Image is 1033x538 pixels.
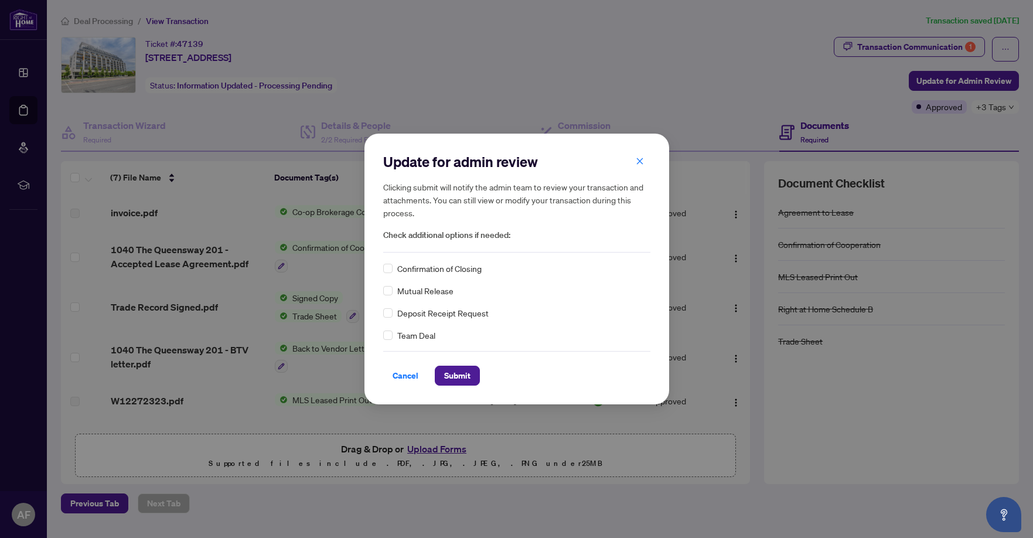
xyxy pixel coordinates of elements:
[397,307,489,319] span: Deposit Receipt Request
[397,284,454,297] span: Mutual Release
[397,329,435,342] span: Team Deal
[636,157,644,165] span: close
[986,497,1021,532] button: Open asap
[393,366,418,385] span: Cancel
[383,181,650,219] h5: Clicking submit will notify the admin team to review your transaction and attachments. You can st...
[435,366,480,386] button: Submit
[444,366,471,385] span: Submit
[383,229,650,242] span: Check additional options if needed:
[397,262,482,275] span: Confirmation of Closing
[383,152,650,171] h2: Update for admin review
[383,366,428,386] button: Cancel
